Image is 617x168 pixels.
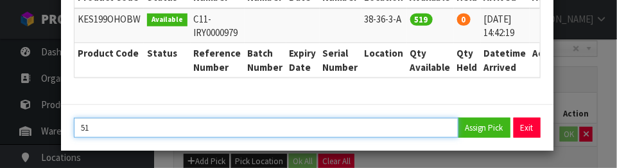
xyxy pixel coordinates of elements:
button: Exit [514,118,541,138]
th: Expiry Date [286,43,320,77]
th: Action [530,43,565,77]
input: Quantity Picked [74,118,458,138]
td: 38-36-3-A [361,8,407,43]
th: Qty Held [454,43,481,77]
span: 519 [410,14,433,26]
th: Location [361,43,407,77]
th: Product Code [74,43,144,77]
td: KES199OHOBW [74,8,144,43]
span: 0 [457,14,471,26]
button: Assign Pick [458,118,510,138]
th: Serial Number [320,43,361,77]
span: Available [147,14,187,26]
td: C11-IRY0000979 [191,8,245,43]
td: [DATE] 14:42:19 [481,8,530,43]
th: Reference Number [191,43,245,77]
th: Status [144,43,191,77]
th: Datetime Arrived [481,43,530,77]
th: Qty Available [407,43,454,77]
th: Batch Number [245,43,286,77]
